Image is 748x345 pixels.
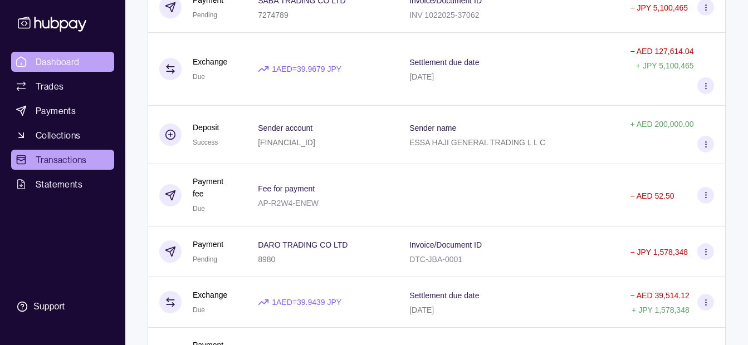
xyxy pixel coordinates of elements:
[193,306,205,314] span: Due
[409,291,479,300] p: Settlement due date
[36,153,87,166] span: Transactions
[11,150,114,170] a: Transactions
[258,255,275,264] p: 8980
[193,255,217,263] span: Pending
[630,191,674,200] p: − AED 52.50
[258,138,315,147] p: [FINANCIAL_ID]
[193,73,205,81] span: Due
[193,139,218,146] span: Success
[193,11,217,19] span: Pending
[630,248,688,257] p: − JPY 1,578,348
[258,240,348,249] p: DARO TRADING CO LTD
[11,76,114,96] a: Trades
[36,104,76,117] span: Payments
[11,52,114,72] a: Dashboard
[193,121,219,134] p: Deposit
[630,3,688,12] p: − JPY 5,100,465
[193,56,227,68] p: Exchange
[272,296,341,308] p: 1 AED = 39.9439 JPY
[33,300,65,313] div: Support
[193,289,227,301] p: Exchange
[36,178,82,191] span: Statements
[258,199,319,208] p: AP-R2W4-ENEW
[258,124,312,132] p: Sender account
[409,255,462,264] p: DTC-JBA-0001
[636,61,694,70] p: + JPY 5,100,465
[36,55,80,68] span: Dashboard
[11,295,114,318] a: Support
[409,72,434,81] p: [DATE]
[193,175,236,200] p: Payment fee
[258,184,315,193] p: Fee for payment
[11,125,114,145] a: Collections
[630,47,693,56] p: − AED 127,614.04
[409,305,434,314] p: [DATE]
[36,129,80,142] span: Collections
[11,174,114,194] a: Statements
[632,305,690,314] p: + JPY 1,578,348
[36,80,63,93] span: Trades
[258,11,289,19] p: 7274789
[409,58,479,67] p: Settlement due date
[630,291,689,300] p: − AED 39,514.12
[11,101,114,121] a: Payments
[272,63,341,75] p: 1 AED = 39.9679 JPY
[409,240,482,249] p: Invoice/Document ID
[409,138,545,147] p: ESSA HAJI GENERAL TRADING L L C
[409,11,479,19] p: INV 1022025-37062
[630,120,693,129] p: + AED 200,000.00
[193,238,223,250] p: Payment
[409,124,456,132] p: Sender name
[193,205,205,213] span: Due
